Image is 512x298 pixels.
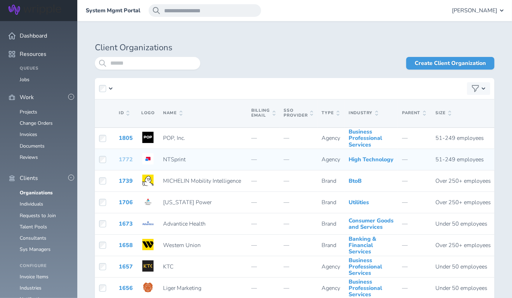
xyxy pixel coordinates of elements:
[119,177,133,185] a: 1739
[251,242,275,248] p: —
[163,220,206,228] span: Advantice Health
[349,235,376,256] a: Banking & Financial Services
[251,135,275,141] p: —
[20,246,51,253] a: Sys Managers
[435,263,487,271] span: Under 50 employees
[251,108,275,118] span: Billing Email
[402,177,408,185] span: —
[284,178,313,184] p: —
[20,66,69,71] h4: Queues
[435,156,484,163] span: 51-249 employees
[142,260,154,272] img: Logo
[119,134,133,142] a: 1805
[142,239,154,250] img: Logo
[284,221,313,227] p: —
[402,134,408,142] span: —
[349,199,369,206] a: Utilities
[402,220,408,228] span: —
[435,199,491,206] span: Over 250+ employees
[435,134,484,142] span: 51-249 employees
[284,264,313,270] p: —
[251,199,275,206] p: —
[402,263,408,271] span: —
[251,264,275,270] p: —
[163,263,174,271] span: KTC
[163,111,182,116] span: Name
[322,199,336,206] span: Brand
[119,263,133,271] a: 1657
[119,199,133,206] a: 1706
[452,7,497,14] span: [PERSON_NAME]
[251,221,275,227] p: —
[284,285,313,291] p: —
[402,156,408,163] span: —
[322,263,340,271] span: Agency
[20,120,53,127] a: Change Orders
[20,264,69,268] h4: Configure
[435,177,491,185] span: Over 250+ employees
[119,111,129,116] span: ID
[402,199,408,206] span: —
[402,111,426,116] span: Parent
[68,175,74,181] button: -
[284,135,313,141] p: —
[20,154,38,161] a: Reviews
[251,156,275,163] p: —
[142,282,154,293] img: Logo
[163,199,212,206] span: [US_STATE] Power
[435,111,451,116] span: Size
[322,220,336,228] span: Brand
[322,177,336,185] span: Brand
[349,177,362,185] a: BtoB
[322,241,336,249] span: Brand
[8,5,61,15] img: Wripple
[163,134,185,142] span: POP, Inc.
[95,43,494,53] h1: Client Organizations
[20,76,30,83] a: Jobs
[251,178,275,184] p: —
[142,132,154,143] img: Logo
[349,156,394,163] a: High Technology
[163,241,201,249] span: Western Union
[20,235,46,241] a: Consultants
[435,220,487,228] span: Under 50 employees
[284,108,313,118] span: SSO Provider
[402,241,408,249] span: —
[141,110,155,116] span: Logo
[119,220,133,228] a: 1673
[406,57,494,70] a: Create Client Organization
[20,223,47,230] a: Talent Pools
[435,284,487,292] span: Under 50 employees
[20,109,37,115] a: Projects
[163,177,241,185] span: MICHELIN Mobility Intelligence
[20,212,56,219] a: Requests to Join
[20,33,47,39] span: Dashboard
[284,242,313,248] p: —
[322,156,340,163] span: Agency
[20,131,37,138] a: Invoices
[119,241,133,249] a: 1658
[163,284,201,292] span: Liger Marketing
[322,134,340,142] span: Agency
[349,217,394,231] a: Consumer Goods and Services
[452,4,504,17] button: [PERSON_NAME]
[119,284,133,292] a: 1656
[20,189,53,196] a: Organizations
[163,156,186,163] span: NTSprint
[142,196,154,207] img: Logo
[20,94,34,101] span: Work
[20,273,48,280] a: Invoice Items
[86,7,140,14] a: System Mgmt Portal
[20,143,45,149] a: Documents
[142,218,154,229] img: Logo
[284,156,313,163] p: —
[142,153,154,164] img: Logo
[68,94,74,100] button: -
[142,175,154,186] img: Logo
[20,51,46,57] span: Resources
[435,241,491,249] span: Over 250+ employees
[349,111,378,116] span: Industry
[349,128,382,149] a: Business Professional Services
[20,285,41,291] a: Industries
[119,156,133,163] a: 1772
